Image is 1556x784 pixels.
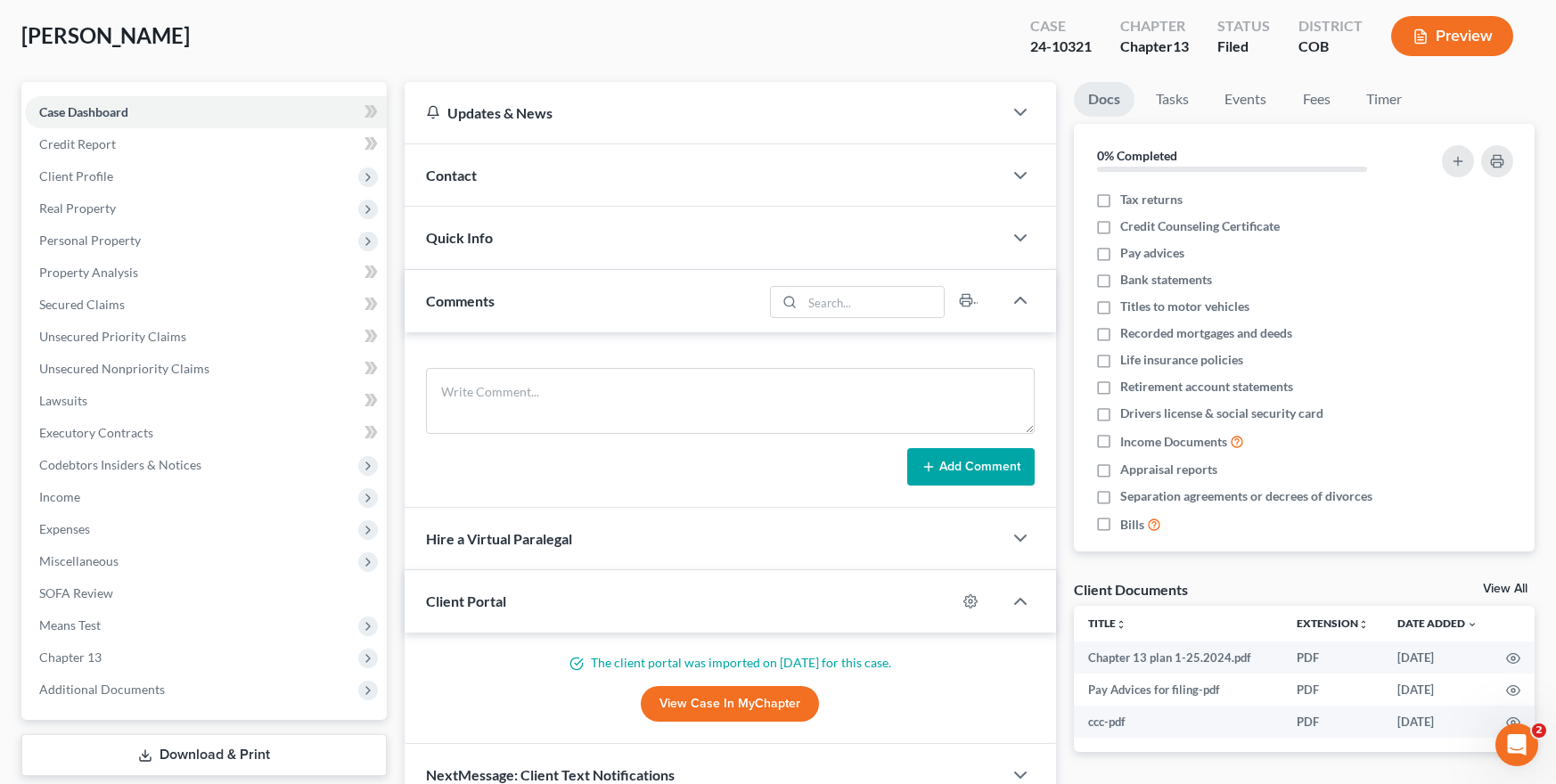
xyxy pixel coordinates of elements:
[25,257,387,289] a: Property Analysis
[25,321,387,353] a: Unsecured Priority Claims
[39,200,116,216] span: Real Property
[1120,37,1189,57] div: Chapter
[1088,617,1126,630] a: Titleunfold_more
[1282,641,1383,674] td: PDF
[1097,148,1177,163] strong: 0% Completed
[39,553,119,568] span: Miscellaneous
[1074,580,1188,599] div: Client Documents
[25,417,387,449] a: Executory Contracts
[39,393,87,408] span: Lawsuits
[1120,16,1189,37] div: Chapter
[1298,16,1363,37] div: District
[25,385,387,417] a: Lawsuits
[1383,706,1492,738] td: [DATE]
[907,448,1035,486] button: Add Comment
[641,686,819,722] a: View Case in MyChapter
[426,766,675,783] span: NextMessage: Client Text Notifications
[1120,351,1243,369] span: Life insurance policies
[1120,487,1372,505] span: Separation agreements or decrees of divorces
[39,329,186,344] span: Unsecured Priority Claims
[1030,37,1092,57] div: 24-10321
[1483,583,1527,595] a: View All
[426,592,506,609] span: Client Portal
[1116,619,1126,630] i: unfold_more
[39,489,80,504] span: Income
[426,167,477,184] span: Contact
[1120,516,1144,534] span: Bills
[1532,723,1546,738] span: 2
[1383,674,1492,706] td: [DATE]
[426,292,495,309] span: Comments
[1298,37,1363,57] div: COB
[1074,706,1282,738] td: ccc-pdf
[1074,641,1282,674] td: Chapter 13 plan 1-25.2024.pdf
[1397,617,1478,630] a: Date Added expand_more
[25,128,387,160] a: Credit Report
[1495,723,1538,766] iframe: Intercom live chat
[1217,16,1270,37] div: Status
[1358,619,1369,630] i: unfold_more
[426,654,1036,672] p: The client portal was imported on [DATE] for this case.
[1282,674,1383,706] td: PDF
[39,617,101,633] span: Means Test
[39,457,201,472] span: Codebtors Insiders & Notices
[39,104,128,119] span: Case Dashboard
[25,96,387,128] a: Case Dashboard
[1120,324,1292,342] span: Recorded mortgages and deeds
[25,289,387,321] a: Secured Claims
[39,136,116,151] span: Credit Report
[1120,404,1323,422] span: Drivers license & social security card
[426,103,982,122] div: Updates & News
[1120,217,1280,235] span: Credit Counseling Certificate
[426,530,572,547] span: Hire a Virtual Paralegal
[1383,641,1492,674] td: [DATE]
[1074,82,1134,117] a: Docs
[39,233,141,248] span: Personal Property
[39,521,90,536] span: Expenses
[1297,617,1369,630] a: Extensionunfold_more
[39,682,165,697] span: Additional Documents
[803,287,945,317] input: Search...
[1030,16,1092,37] div: Case
[39,361,209,376] span: Unsecured Nonpriority Claims
[1173,37,1189,54] span: 13
[1120,244,1184,262] span: Pay advices
[39,265,138,280] span: Property Analysis
[1120,461,1217,478] span: Appraisal reports
[1120,298,1249,315] span: Titles to motor vehicles
[25,577,387,609] a: SOFA Review
[1391,16,1513,56] button: Preview
[426,229,493,246] span: Quick Info
[21,22,190,48] span: [PERSON_NAME]
[1467,619,1478,630] i: expand_more
[25,353,387,385] a: Unsecured Nonpriority Claims
[1288,82,1345,117] a: Fees
[1142,82,1203,117] a: Tasks
[39,297,125,312] span: Secured Claims
[39,425,153,440] span: Executory Contracts
[1120,191,1183,208] span: Tax returns
[1210,82,1281,117] a: Events
[1120,271,1212,289] span: Bank statements
[1282,706,1383,738] td: PDF
[1120,378,1293,396] span: Retirement account statements
[39,649,102,665] span: Chapter 13
[1352,82,1416,117] a: Timer
[39,585,113,600] span: SOFA Review
[1217,37,1270,57] div: Filed
[1074,674,1282,706] td: Pay Advices for filing-pdf
[39,168,113,184] span: Client Profile
[1120,433,1227,451] span: Income Documents
[21,734,387,776] a: Download & Print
